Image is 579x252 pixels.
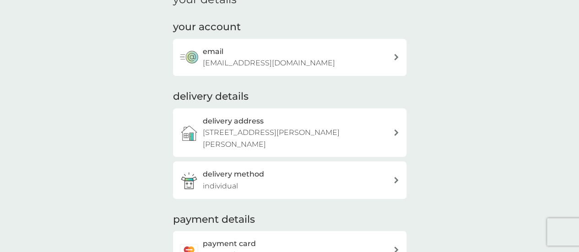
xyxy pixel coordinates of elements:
h2: payment details [173,213,255,227]
a: delivery methodindividual [173,161,406,198]
h3: email [203,46,223,58]
p: individual [203,180,238,192]
h2: delivery details [173,90,249,104]
h3: delivery address [203,115,264,127]
button: email[EMAIL_ADDRESS][DOMAIN_NAME] [173,39,406,76]
a: delivery address[STREET_ADDRESS][PERSON_NAME][PERSON_NAME] [173,108,406,157]
h2: your account [173,20,241,34]
p: [STREET_ADDRESS][PERSON_NAME][PERSON_NAME] [203,127,393,150]
h2: payment card [203,238,256,250]
h3: delivery method [203,168,264,180]
p: [EMAIL_ADDRESS][DOMAIN_NAME] [203,57,335,69]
